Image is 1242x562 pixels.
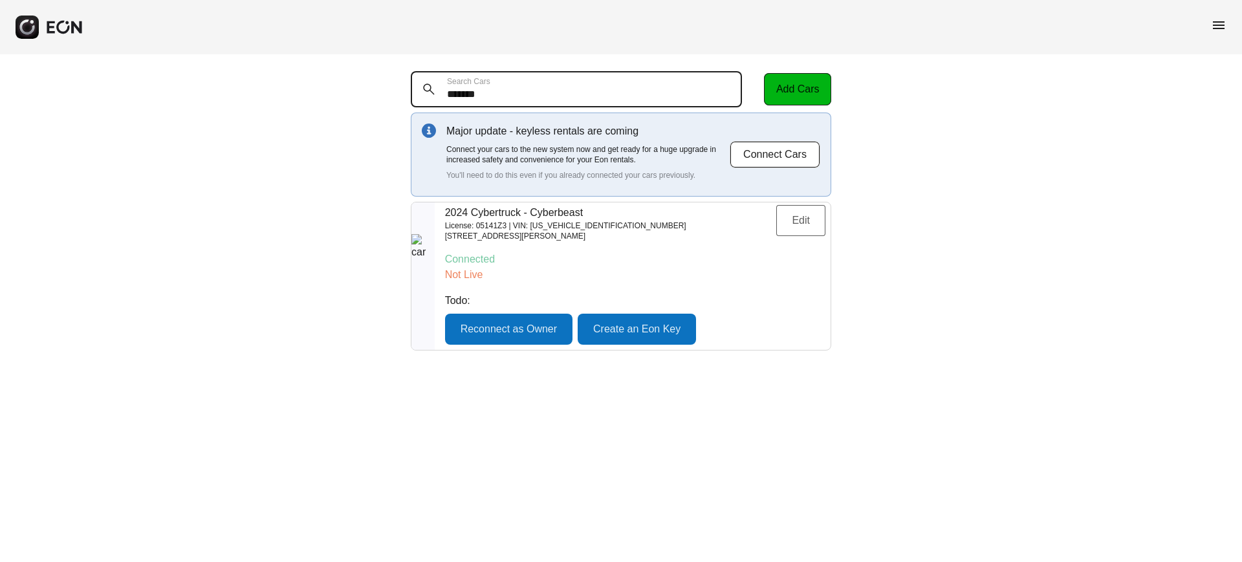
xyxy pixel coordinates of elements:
[445,267,825,283] p: Not Live
[446,144,730,165] p: Connect your cars to the new system now and get ready for a huge upgrade in increased safety and ...
[445,314,572,345] button: Reconnect as Owner
[446,124,730,139] p: Major update - keyless rentals are coming
[764,73,831,105] button: Add Cars
[445,252,825,267] p: Connected
[411,234,435,318] img: car
[1211,17,1226,33] span: menu
[445,205,686,221] p: 2024 Cybertruck - Cyberbeast
[730,141,820,168] button: Connect Cars
[422,124,436,138] img: info
[446,170,730,180] p: You'll need to do this even if you already connected your cars previously.
[445,231,686,241] p: [STREET_ADDRESS][PERSON_NAME]
[445,221,686,231] p: License: 05141Z3 | VIN: [US_VEHICLE_IDENTIFICATION_NUMBER]
[445,293,825,308] p: Todo:
[447,76,490,87] label: Search Cars
[578,314,696,345] button: Create an Eon Key
[776,205,825,236] button: Edit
